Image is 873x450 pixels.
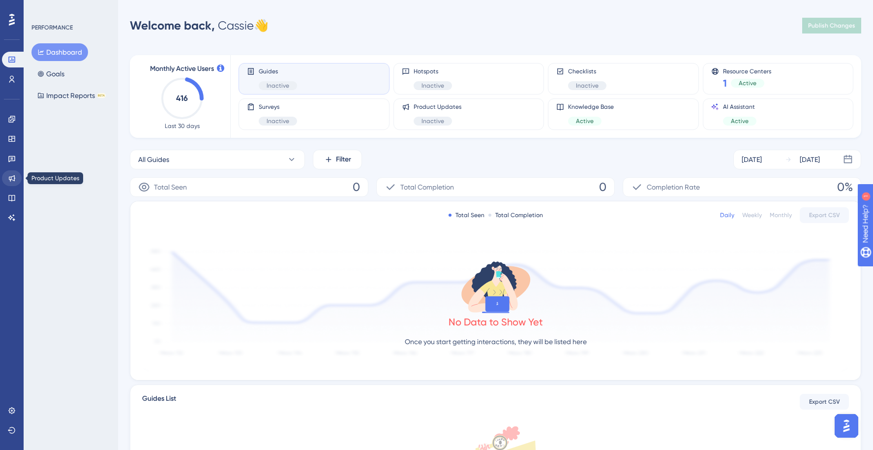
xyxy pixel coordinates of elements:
[405,336,587,348] p: Once you start getting interactions, they will be listed here
[130,18,269,33] div: Cassie 👋
[165,122,200,130] span: Last 30 days
[809,398,840,406] span: Export CSV
[267,82,289,90] span: Inactive
[647,181,700,193] span: Completion Rate
[154,181,187,193] span: Total Seen
[313,150,362,169] button: Filter
[568,67,606,75] span: Checklists
[259,67,297,75] span: Guides
[336,154,351,165] span: Filter
[802,18,861,33] button: Publish Changes
[800,394,849,410] button: Export CSV
[742,154,762,165] div: [DATE]
[800,207,849,223] button: Export CSV
[449,211,484,219] div: Total Seen
[731,117,749,125] span: Active
[414,103,461,111] span: Product Updates
[576,117,594,125] span: Active
[400,181,454,193] span: Total Completion
[31,65,70,83] button: Goals
[568,103,614,111] span: Knowledge Base
[97,93,106,98] div: BETA
[267,117,289,125] span: Inactive
[723,67,771,74] span: Resource Centers
[353,179,360,195] span: 0
[23,2,61,14] span: Need Help?
[421,82,444,90] span: Inactive
[259,103,297,111] span: Surveys
[809,211,840,219] span: Export CSV
[720,211,734,219] div: Daily
[176,94,188,103] text: 416
[68,5,71,13] div: 1
[599,179,606,195] span: 0
[837,179,853,195] span: 0%
[31,24,73,32] div: PERFORMANCE
[130,18,215,32] span: Welcome back,
[576,82,599,90] span: Inactive
[150,63,214,75] span: Monthly Active Users
[421,117,444,125] span: Inactive
[31,43,88,61] button: Dashboard
[808,22,855,30] span: Publish Changes
[130,150,305,169] button: All Guides
[488,211,543,219] div: Total Completion
[832,411,861,441] iframe: UserGuiding AI Assistant Launcher
[449,315,543,329] div: No Data to Show Yet
[414,67,452,75] span: Hotspots
[723,76,727,90] span: 1
[770,211,792,219] div: Monthly
[138,154,169,165] span: All Guides
[723,103,756,111] span: AI Assistant
[800,154,820,165] div: [DATE]
[31,87,112,104] button: Impact ReportsBETA
[739,79,756,87] span: Active
[742,211,762,219] div: Weekly
[142,393,176,411] span: Guides List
